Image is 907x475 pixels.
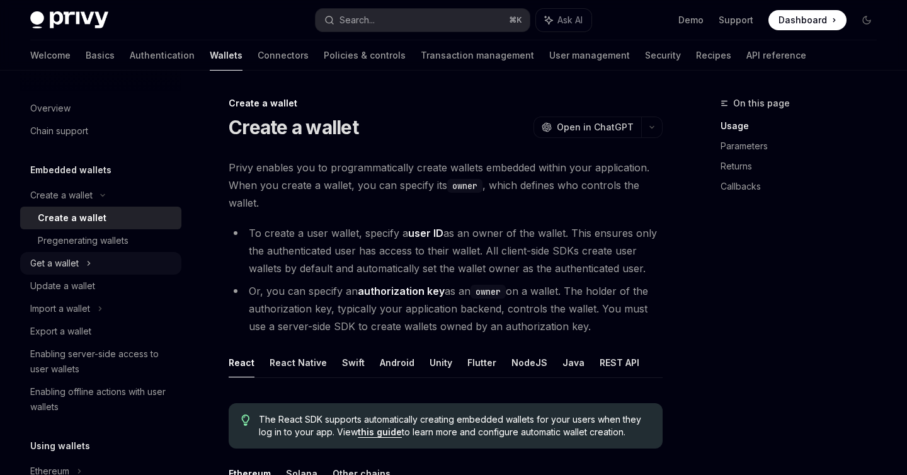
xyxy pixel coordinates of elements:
[549,40,630,71] a: User management
[421,40,534,71] a: Transaction management
[38,210,106,226] div: Create a wallet
[30,384,174,415] div: Enabling offline actions with user wallets
[30,101,71,116] div: Overview
[557,14,583,26] span: Ask AI
[30,346,174,377] div: Enabling server-side access to user wallets
[30,188,93,203] div: Create a wallet
[30,163,111,178] h5: Embedded wallets
[857,10,877,30] button: Toggle dark mode
[20,207,181,229] a: Create a wallet
[324,40,406,71] a: Policies & controls
[719,14,753,26] a: Support
[339,13,375,28] div: Search...
[30,11,108,29] img: dark logo
[30,256,79,271] div: Get a wallet
[38,233,128,248] div: Pregenerating wallets
[20,97,181,120] a: Overview
[20,320,181,343] a: Export a wallet
[696,40,731,71] a: Recipes
[258,40,309,71] a: Connectors
[536,9,591,31] button: Ask AI
[130,40,195,71] a: Authentication
[30,438,90,454] h5: Using wallets
[20,275,181,297] a: Update a wallet
[30,301,90,316] div: Import a wallet
[30,123,88,139] div: Chain support
[20,229,181,252] a: Pregenerating wallets
[768,10,847,30] a: Dashboard
[678,14,704,26] a: Demo
[509,15,522,25] span: ⌘ K
[210,40,242,71] a: Wallets
[30,278,95,294] div: Update a wallet
[20,381,181,418] a: Enabling offline actions with user wallets
[30,40,71,71] a: Welcome
[779,14,827,26] span: Dashboard
[746,40,806,71] a: API reference
[645,40,681,71] a: Security
[30,324,91,339] div: Export a wallet
[316,9,529,31] button: Search...⌘K
[20,343,181,381] a: Enabling server-side access to user wallets
[86,40,115,71] a: Basics
[20,120,181,142] a: Chain support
